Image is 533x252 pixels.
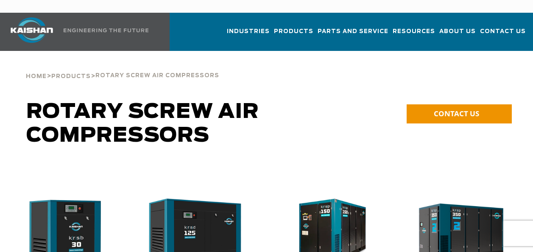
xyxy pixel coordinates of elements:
[64,28,148,32] img: Engineering the future
[95,73,219,78] span: Rotary Screw Air Compressors
[51,72,91,80] a: Products
[434,109,479,118] span: CONTACT US
[26,51,219,83] div: > >
[318,27,388,36] span: Parts and Service
[227,27,270,36] span: Industries
[26,74,47,79] span: Home
[274,20,313,49] a: Products
[393,20,435,49] a: Resources
[318,20,388,49] a: Parts and Service
[393,27,435,36] span: Resources
[26,102,259,146] span: Rotary Screw Air Compressors
[407,104,512,123] a: CONTACT US
[480,20,526,49] a: Contact Us
[439,20,476,49] a: About Us
[51,74,91,79] span: Products
[227,20,270,49] a: Industries
[274,27,313,36] span: Products
[26,72,47,80] a: Home
[480,27,526,36] span: Contact Us
[439,27,476,36] span: About Us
